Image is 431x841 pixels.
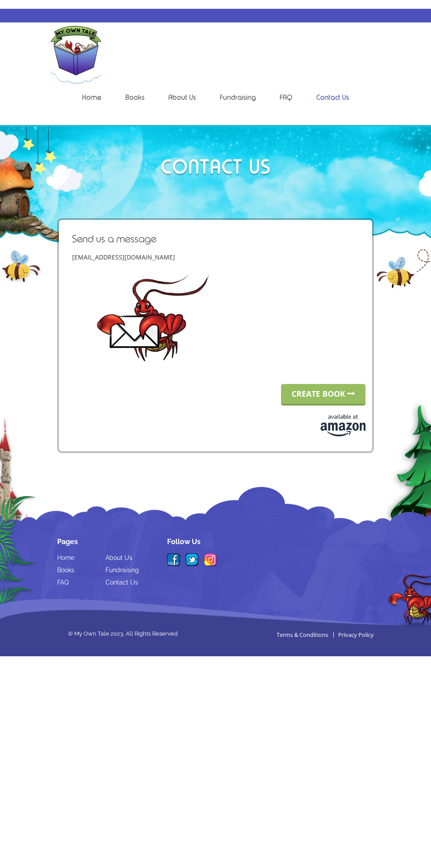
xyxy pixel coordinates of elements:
a: dismiss cookie message [61,808,122,826]
a: Books [57,567,74,574]
a: Privacy Policy [338,631,374,639]
a: FAQ [280,93,292,102]
h4: Pages [57,538,154,546]
a: Contact Us [106,579,138,586]
span: We use our own cookies and those from third parties to improve your experience and our services. ... [15,746,168,801]
a: Fundraising [106,567,139,574]
a: Terms & Conditions [277,631,328,639]
a: About Us [106,554,132,561]
a: Contact Us [316,93,349,102]
div: [EMAIL_ADDRESS][DOMAIN_NAME] [72,233,245,366]
a: Books [125,93,145,102]
a: learn more about cookies [63,788,102,801]
a: CREATE BOOK [281,384,365,406]
a: Fundraising [220,93,256,102]
p: © My Own Tale 2023, All Rights Reserved [57,630,209,638]
a: Home [82,93,102,102]
img: amazon-en.png [321,406,365,436]
h2: Send us a message [72,233,245,245]
a: Home [57,554,74,561]
a: About Us [168,93,196,102]
a: FAQ [57,579,69,586]
h4: Follow Us [167,538,264,546]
